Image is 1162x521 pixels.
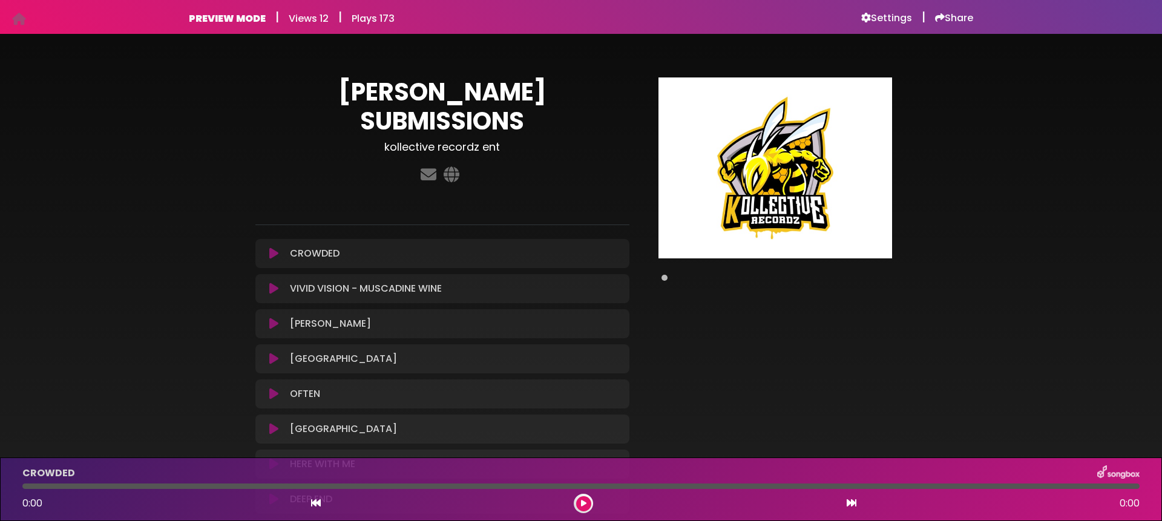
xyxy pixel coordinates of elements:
[290,457,355,471] p: HERE WITH ME
[189,13,266,24] h6: PREVIEW MODE
[22,496,42,510] span: 0:00
[1097,465,1140,481] img: songbox-logo-white.png
[290,422,397,436] p: [GEOGRAPHIC_DATA]
[290,246,340,261] p: CROWDED
[352,13,395,24] h6: Plays 173
[255,140,629,154] h3: kollective recordz ent
[935,12,973,24] a: Share
[1120,496,1140,511] span: 0:00
[861,12,912,24] a: Settings
[290,316,371,331] p: [PERSON_NAME]
[289,13,329,24] h6: Views 12
[922,10,925,24] h5: |
[290,281,442,296] p: VIVID VISION - MUSCADINE WINE
[290,387,320,401] p: OFTEN
[255,77,629,136] h1: [PERSON_NAME] SUBMISSIONS
[338,10,342,24] h5: |
[290,352,397,366] p: [GEOGRAPHIC_DATA]
[275,10,279,24] h5: |
[658,77,892,258] img: Main Media
[22,466,75,480] p: CROWDED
